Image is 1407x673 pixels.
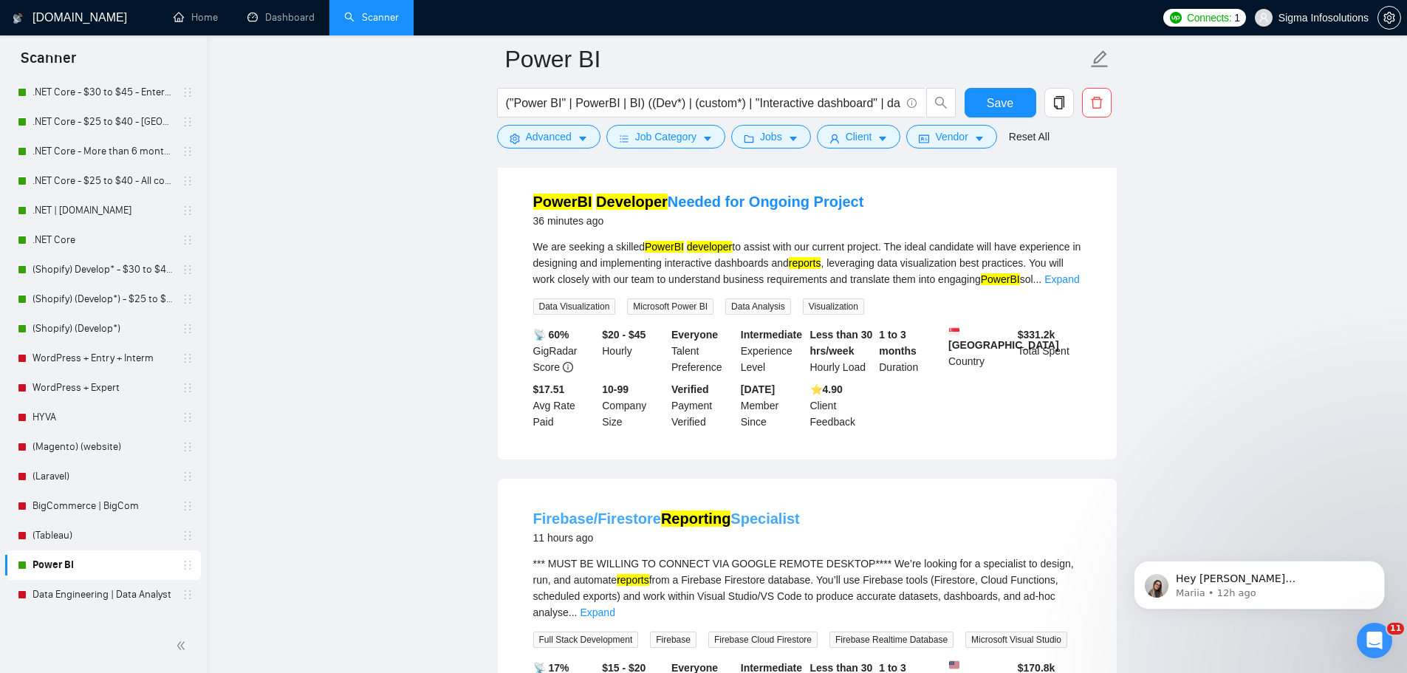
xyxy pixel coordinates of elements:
[526,129,572,145] span: Advanced
[981,273,1020,285] mark: PowerBI
[182,411,194,423] span: holder
[182,382,194,394] span: holder
[817,125,901,148] button: userClientcaret-down
[533,194,864,210] a: PowerBI DeveloperNeeded for Ongoing Project
[533,529,800,547] div: 11 hours ago
[174,11,218,24] a: homeHome
[176,638,191,653] span: double-left
[1378,12,1400,24] span: setting
[599,381,668,430] div: Company Size
[668,381,738,430] div: Payment Verified
[760,129,782,145] span: Jobs
[182,589,194,601] span: holder
[596,194,668,210] mark: Developer
[533,212,864,230] div: 36 minutes ago
[602,383,629,395] b: 10-99
[945,327,1015,375] div: Country
[32,550,173,580] a: Power BI
[731,125,811,148] button: folderJobscaret-down
[182,116,194,128] span: holder
[1112,530,1407,633] iframe: Intercom notifications message
[182,86,194,98] span: holder
[32,284,173,314] a: (Shopify) (Develop*) - $25 to $40 - [GEOGRAPHIC_DATA] and Ocenia
[671,383,709,395] b: Verified
[879,329,917,357] b: 1 to 3 months
[578,133,588,144] span: caret-down
[32,373,173,403] a: WordPress + Expert
[907,98,917,108] span: info-circle
[533,632,639,648] span: Full Stack Development
[530,327,600,375] div: GigRadar Score
[919,133,929,144] span: idcard
[182,471,194,482] span: holder
[1170,12,1182,24] img: upwork-logo.png
[182,323,194,335] span: holder
[829,632,954,648] span: Firebase Realtime Database
[533,556,1081,621] div: *** MUST BE WILLING TO CONNECT VIA GOOGLE REMOTE DESKTOP**** We’re looking for a specialist to de...
[182,441,194,453] span: holder
[182,205,194,216] span: holder
[948,327,1059,351] b: [GEOGRAPHIC_DATA]
[510,133,520,144] span: setting
[32,491,173,521] a: BigCommerce | BigCom
[182,146,194,157] span: holder
[789,257,821,269] mark: reports
[741,383,775,395] b: [DATE]
[32,196,173,225] a: .NET | [DOMAIN_NAME]
[965,88,1036,117] button: Save
[182,500,194,512] span: holder
[533,298,616,315] span: Data Visualization
[497,125,600,148] button: settingAdvancedcaret-down
[530,381,600,430] div: Avg Rate Paid
[1377,12,1401,24] a: setting
[247,11,315,24] a: dashboardDashboard
[668,327,738,375] div: Talent Preference
[1083,96,1111,109] span: delete
[533,383,565,395] b: $17.51
[1090,49,1109,69] span: edit
[32,107,173,137] a: .NET Core - $25 to $40 - [GEOGRAPHIC_DATA] and [GEOGRAPHIC_DATA]
[580,607,615,618] a: Expand
[807,327,877,375] div: Hourly Load
[1045,96,1073,109] span: copy
[846,129,872,145] span: Client
[1009,129,1050,145] a: Reset All
[671,329,718,341] b: Everyone
[32,344,173,373] a: WordPress + Entry + Interm
[965,632,1067,648] span: Microsoft Visual Studio
[344,11,399,24] a: searchScanner
[32,432,173,462] a: (Magento) (website)
[182,352,194,364] span: holder
[738,381,807,430] div: Member Since
[32,462,173,491] a: (Laravel)
[9,47,88,78] span: Scanner
[32,403,173,432] a: HYVA
[1357,623,1392,658] iframe: Intercom live chat
[725,298,791,315] span: Data Analysis
[635,129,696,145] span: Job Category
[876,327,945,375] div: Duration
[533,329,569,341] b: 📡 60%
[949,660,959,670] img: 🇺🇸
[619,133,629,144] span: bars
[13,7,23,30] img: logo
[829,133,840,144] span: user
[1387,623,1404,635] span: 11
[32,609,173,639] a: Salesforce Dev Maint Custom - Ignore sales cloud
[744,133,754,144] span: folder
[810,329,873,357] b: Less than 30 hrs/week
[32,580,173,609] a: Data Engineering | Data Analyst
[906,125,996,148] button: idcardVendorcaret-down
[926,88,956,117] button: search
[1377,6,1401,30] button: setting
[661,510,730,527] mark: Reporting
[807,381,877,430] div: Client Feedback
[708,632,818,648] span: Firebase Cloud Firestore
[606,125,725,148] button: barsJob Categorycaret-down
[617,574,649,586] mark: reports
[1234,10,1240,26] span: 1
[506,94,900,112] input: Search Freelance Jobs...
